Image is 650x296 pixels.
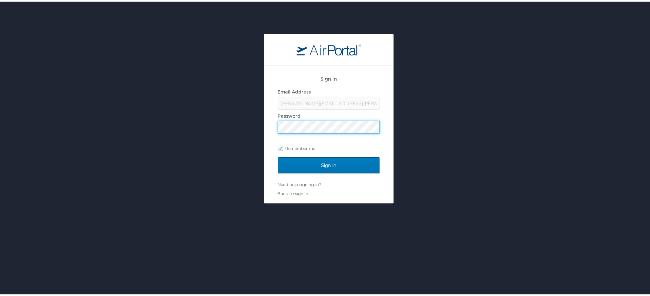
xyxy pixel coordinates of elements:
label: Email Address [278,87,311,93]
label: Remember me [278,142,380,152]
h2: Sign In [278,74,380,81]
input: Sign In [278,156,380,172]
label: Password [278,112,301,117]
a: Back to sign in [278,189,309,194]
a: Need help signing in? [278,180,321,185]
img: logo [297,42,361,54]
